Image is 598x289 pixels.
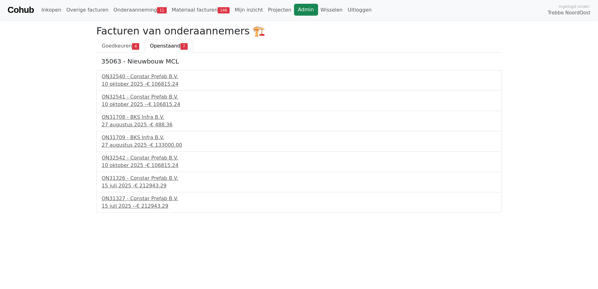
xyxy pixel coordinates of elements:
h5: 35063 - Nieuwbouw MCL [101,58,497,65]
div: ON31327 - Constar Prefab B.V. [102,195,496,202]
div: ON32540 - Constar Prefab B.V. [102,73,496,80]
a: ON32542 - Constar Prefab B.V.10 oktober 2025 -€ 106815.24 [102,154,496,169]
span: 4 [132,43,139,49]
a: Openstaand7 [144,39,193,53]
div: ON32541 - Constar Prefab B.V. [102,93,496,101]
span: 146 [218,7,230,13]
a: ON31327 - Constar Prefab B.V.15 juli 2025 --€ 212943.29 [102,195,496,210]
a: Uitloggen [345,4,374,16]
div: ON32542 - Constar Prefab B.V. [102,154,496,162]
a: ON32541 - Constar Prefab B.V.10 oktober 2025 --€ 106815.24 [102,93,496,108]
div: ON31709 - BKS Infra B.V. [102,134,496,141]
a: Cohub [8,3,34,18]
a: ON31326 - Constar Prefab B.V.15 juli 2025 -€ 212943.29 [102,175,496,190]
span: Trebbe NoordOost [548,9,590,17]
div: 10 oktober 2025 - [102,162,496,169]
span: -€ 212943.29 [135,203,169,209]
a: Overige facturen [64,4,111,16]
div: 10 oktober 2025 - [102,80,496,88]
a: Materiaal facturen146 [169,4,232,16]
a: Inkopen [39,4,63,16]
div: 10 oktober 2025 - [102,101,496,108]
span: -€ 106815.24 [147,101,180,107]
a: Onderaanneming11 [111,4,169,16]
div: ON31708 - BKS Infra B.V. [102,114,496,121]
h2: Facturen van onderaannemers 🏗️ [96,25,502,37]
span: Goedkeuren [102,43,132,49]
span: Openstaand [150,43,180,49]
span: 7 [180,43,188,49]
a: Admin [294,4,318,16]
span: 11 [157,7,167,13]
a: Wisselen [318,4,345,16]
div: 27 augustus 2025 - [102,121,496,129]
a: Projecten [266,4,294,16]
div: 27 augustus 2025 - [102,141,496,149]
a: ON31709 - BKS Infra B.V.27 augustus 2025 -€ 133000.00 [102,134,496,149]
span: € 212943.29 [135,183,167,189]
span: € 106815.24 [147,81,179,87]
div: ON31326 - Constar Prefab B.V. [102,175,496,182]
a: Mijn inzicht [232,4,266,16]
div: 15 juli 2025 - [102,182,496,190]
span: € 488.36 [150,122,172,128]
span: Ingelogd onder: [559,3,590,9]
a: ON31708 - BKS Infra B.V.27 augustus 2025 -€ 488.36 [102,114,496,129]
span: € 106815.24 [147,162,179,168]
a: Goedkeuren4 [96,39,144,53]
span: € 133000.00 [150,142,182,148]
a: ON32540 - Constar Prefab B.V.10 oktober 2025 -€ 106815.24 [102,73,496,88]
div: 15 juli 2025 - [102,202,496,210]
